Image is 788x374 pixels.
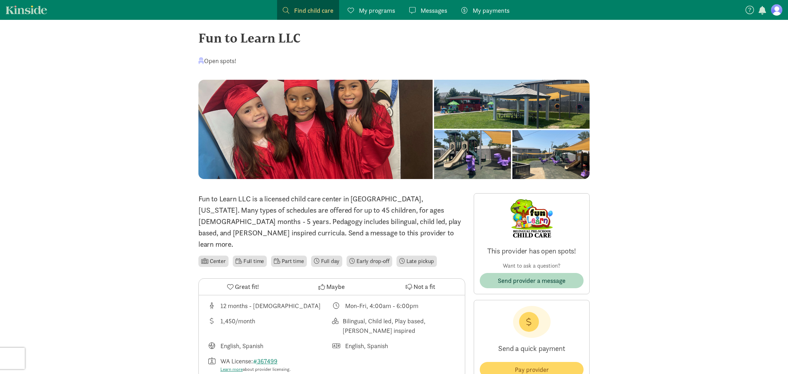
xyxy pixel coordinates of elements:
[199,279,287,295] button: Great fit!
[207,316,332,335] div: Average tuition for this program
[480,273,584,288] button: Send provider a message
[326,282,345,291] span: Maybe
[220,366,243,372] a: Learn more
[413,282,435,291] span: Not a fit
[332,341,457,351] div: Languages spoken
[345,301,418,311] div: Mon-Fri, 4:00am - 6:00pm
[271,256,306,267] li: Part time
[253,357,277,365] a: #367499
[332,316,457,335] div: This provider's education philosophy
[359,6,395,15] span: My programs
[332,301,457,311] div: Class schedule
[233,256,267,267] li: Full time
[347,256,392,267] li: Early drop-off
[220,366,291,373] div: about provider licensing.
[345,341,388,351] div: English, Spanish
[220,301,321,311] div: 12 months - [DEMOGRAPHIC_DATA]
[198,56,236,66] div: Open spots!
[511,199,553,238] img: Provider logo
[480,246,584,256] p: This provider has open spots!
[207,341,332,351] div: Languages taught
[198,193,465,250] p: Fun to Learn LLC is a licensed child care center in [GEOGRAPHIC_DATA], [US_STATE]. Many types of ...
[220,316,255,335] div: 1,450/month
[6,5,47,14] a: Kinside
[480,262,584,270] p: Want to ask a question?
[343,316,456,335] div: Bilingual, Child led, Play based, [PERSON_NAME] inspired
[207,301,332,311] div: Age range for children that this provider cares for
[198,256,229,267] li: Center
[198,28,590,48] div: Fun to Learn LLC
[396,256,437,267] li: Late pickup
[480,338,584,359] p: Send a quick payment
[473,6,510,15] span: My payments
[421,6,447,15] span: Messages
[287,279,376,295] button: Maybe
[220,356,291,373] div: WA License:
[294,6,333,15] span: Find child care
[498,276,565,285] span: Send provider a message
[376,279,465,295] button: Not a fit
[311,256,343,267] li: Full day
[235,282,259,291] span: Great fit!
[220,341,263,351] div: English, Spanish
[207,356,332,373] div: License number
